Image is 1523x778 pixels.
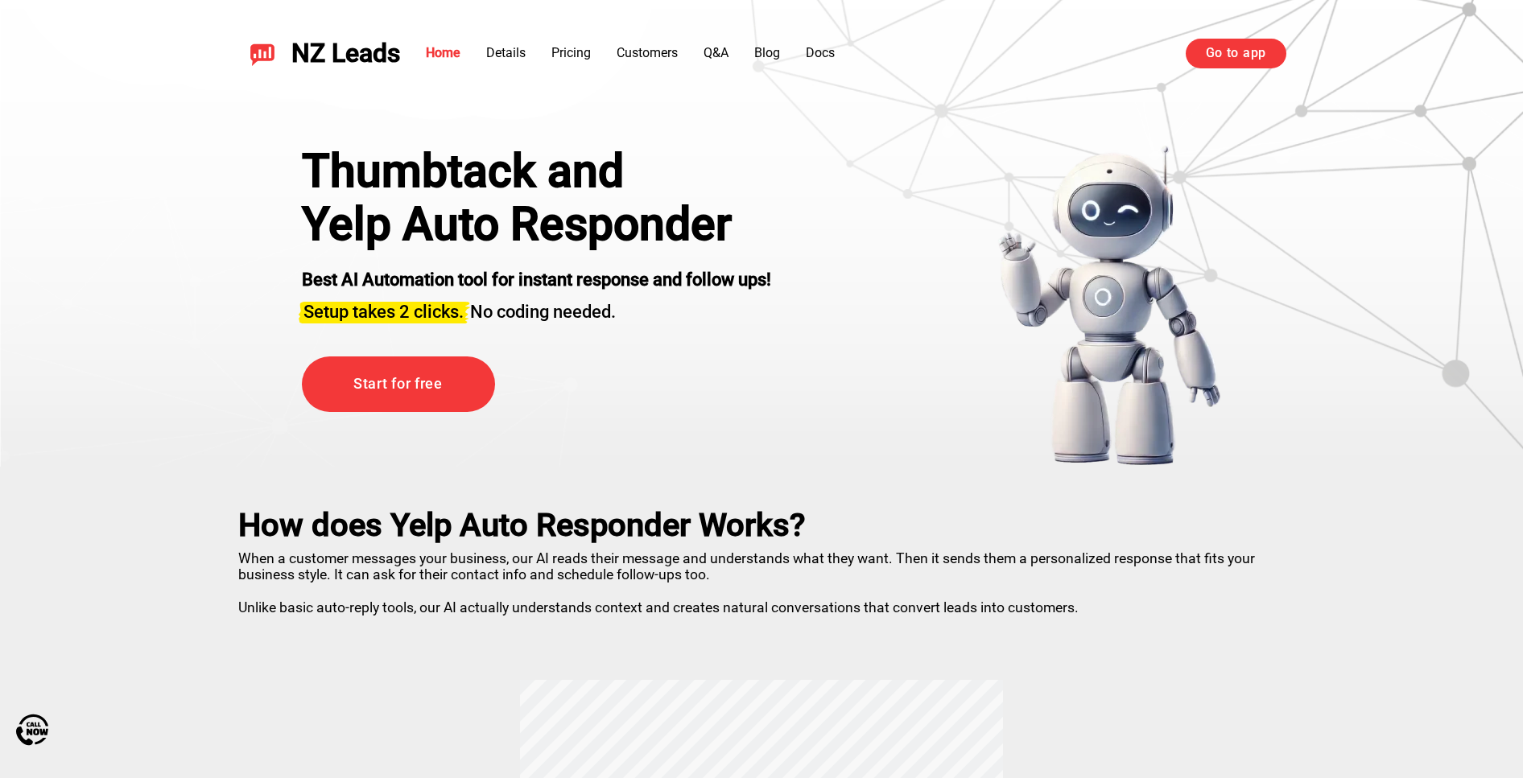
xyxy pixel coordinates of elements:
[291,39,400,68] span: NZ Leads
[238,507,1285,544] h2: How does Yelp Auto Responder Works?
[303,302,464,322] span: Setup takes 2 clicks.
[250,40,275,66] img: NZ Leads logo
[704,45,728,60] a: Q&A
[426,45,460,60] a: Home
[997,145,1222,467] img: yelp bot
[302,356,495,412] a: Start for free
[302,145,771,198] div: Thumbtack and
[806,45,835,60] a: Docs
[302,198,771,251] h1: Yelp Auto Responder
[238,544,1285,615] p: When a customer messages your business, our AI reads their message and understands what they want...
[302,270,771,290] strong: Best AI Automation tool for instant response and follow ups!
[754,45,780,60] a: Blog
[16,714,48,746] img: Call Now
[551,45,591,60] a: Pricing
[486,45,526,60] a: Details
[302,292,771,324] h3: No coding needed.
[617,45,678,60] a: Customers
[1186,39,1286,68] a: Go to app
